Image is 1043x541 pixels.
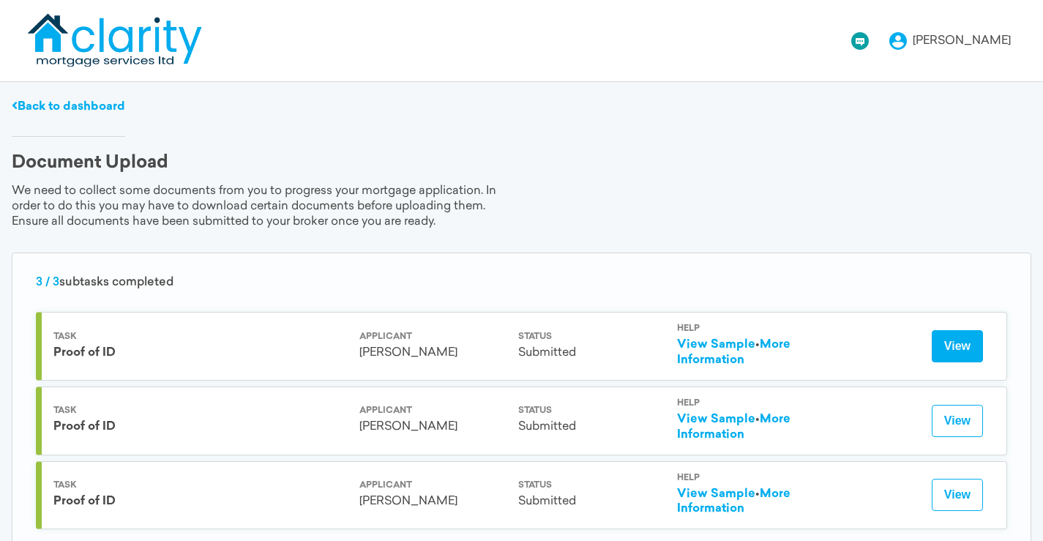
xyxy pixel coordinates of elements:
[913,35,1011,47] div: [PERSON_NAME]
[53,406,348,415] div: Task
[53,346,348,361] div: Proof of ID
[53,419,348,435] div: Proof of ID
[359,406,506,415] div: Applicant
[677,474,824,482] div: Help
[677,414,790,441] a: More Information
[518,346,665,361] div: Submitted
[518,494,665,510] div: Submitted
[677,488,755,500] a: View Sample
[12,101,125,113] a: Back to dashboard
[53,494,348,510] div: Proof of ID
[677,339,755,351] a: View Sample
[677,337,824,368] div: •
[12,154,168,172] div: Document Upload
[26,12,204,67] img: logo
[53,332,348,341] div: Task
[359,419,506,435] div: [PERSON_NAME]
[518,481,665,490] div: Status
[677,324,824,333] div: Help
[359,494,506,510] div: [PERSON_NAME]
[677,399,824,408] div: Help
[932,330,983,362] button: View
[677,414,755,425] a: View Sample
[518,332,665,341] div: Status
[518,419,665,435] div: Submitted
[677,487,824,518] div: •
[53,481,348,490] div: Task
[518,406,665,415] div: Status
[932,405,983,437] button: View
[36,277,59,288] span: 3 / 3
[677,412,824,443] div: •
[359,332,506,341] div: Applicant
[359,481,506,490] div: Applicant
[359,346,506,361] div: [PERSON_NAME]
[12,184,522,229] div: We need to collect some documents from you to progress your mortgage application. In order to do ...
[932,479,983,511] button: View
[36,277,1007,288] div: subtasks completed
